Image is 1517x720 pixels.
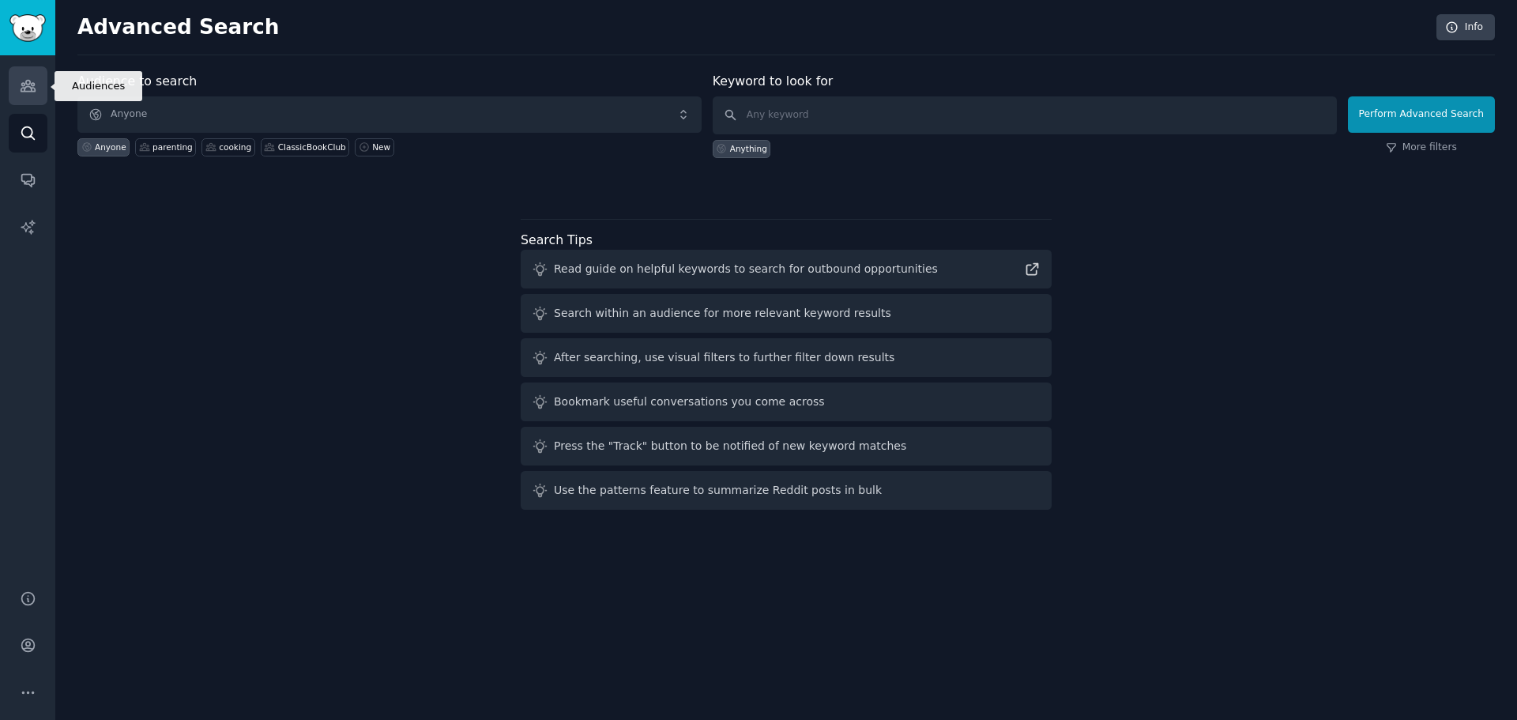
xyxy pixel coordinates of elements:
div: Search within an audience for more relevant keyword results [554,305,891,322]
img: GummySearch logo [9,14,46,42]
div: cooking [219,141,251,153]
div: After searching, use visual filters to further filter down results [554,349,894,366]
div: Read guide on helpful keywords to search for outbound opportunities [554,261,938,277]
div: parenting [152,141,193,153]
a: New [355,138,393,156]
label: Search Tips [521,232,593,247]
div: Use the patterns feature to summarize Reddit posts in bulk [554,482,882,499]
div: Anything [730,143,767,154]
div: Bookmark useful conversations you come across [554,394,825,410]
button: Perform Advanced Search [1348,96,1495,133]
div: Anyone [95,141,126,153]
h2: Advanced Search [77,15,1428,40]
button: Anyone [77,96,702,133]
div: New [372,141,390,153]
div: ClassicBookClub [278,141,346,153]
input: Any keyword [713,96,1337,134]
a: More filters [1386,141,1457,155]
a: Info [1436,14,1495,41]
div: Press the "Track" button to be notified of new keyword matches [554,438,906,454]
label: Audience to search [77,74,197,89]
label: Keyword to look for [713,74,834,89]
